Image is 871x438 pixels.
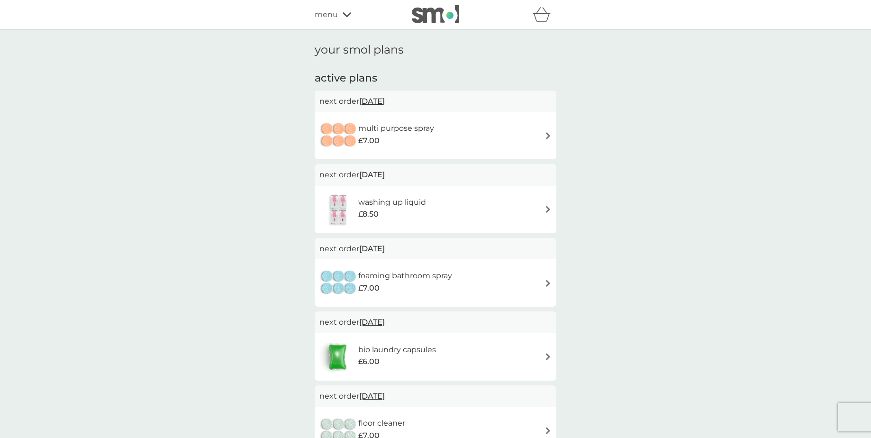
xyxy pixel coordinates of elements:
h6: multi purpose spray [358,122,434,135]
span: [DATE] [359,92,385,110]
img: bio laundry capsules [319,340,355,374]
span: £7.00 [358,135,380,147]
img: foaming bathroom spray [319,266,358,300]
span: £6.00 [358,356,380,368]
p: next order [319,390,552,402]
img: multi purpose spray [319,119,358,152]
img: smol [412,5,459,23]
p: next order [319,169,552,181]
h6: bio laundry capsules [358,344,436,356]
span: £8.50 [358,208,379,220]
h6: foaming bathroom spray [358,270,452,282]
p: next order [319,316,552,328]
img: arrow right [544,132,552,139]
img: washing up liquid [319,193,358,226]
p: next order [319,95,552,108]
span: [DATE] [359,387,385,405]
span: £7.00 [358,282,380,294]
h6: washing up liquid [358,196,426,209]
img: arrow right [544,206,552,213]
div: basket [533,5,556,24]
img: arrow right [544,353,552,360]
span: [DATE] [359,165,385,184]
img: arrow right [544,280,552,287]
p: next order [319,243,552,255]
h6: floor cleaner [358,417,405,429]
span: [DATE] [359,313,385,331]
img: arrow right [544,427,552,434]
h2: active plans [315,71,556,86]
span: menu [315,9,338,21]
span: [DATE] [359,239,385,258]
h1: your smol plans [315,43,556,57]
